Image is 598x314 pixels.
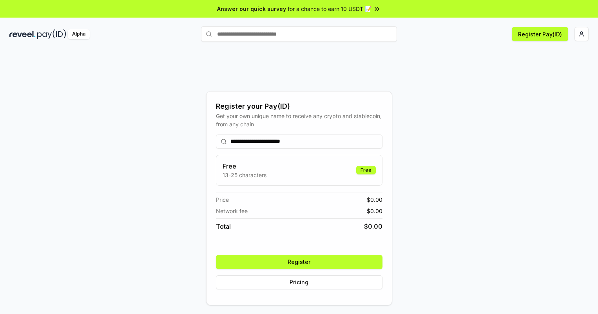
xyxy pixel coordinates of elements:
[9,29,36,39] img: reveel_dark
[216,207,248,215] span: Network fee
[288,5,371,13] span: for a chance to earn 10 USDT 📝
[216,222,231,231] span: Total
[216,112,382,128] div: Get your own unique name to receive any crypto and stablecoin, from any chain
[37,29,66,39] img: pay_id
[367,196,382,204] span: $ 0.00
[216,101,382,112] div: Register your Pay(ID)
[367,207,382,215] span: $ 0.00
[217,5,286,13] span: Answer our quick survey
[216,196,229,204] span: Price
[512,27,568,41] button: Register Pay(ID)
[68,29,90,39] div: Alpha
[223,161,266,171] h3: Free
[216,275,382,289] button: Pricing
[356,166,376,174] div: Free
[364,222,382,231] span: $ 0.00
[216,255,382,269] button: Register
[223,171,266,179] p: 13-25 characters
